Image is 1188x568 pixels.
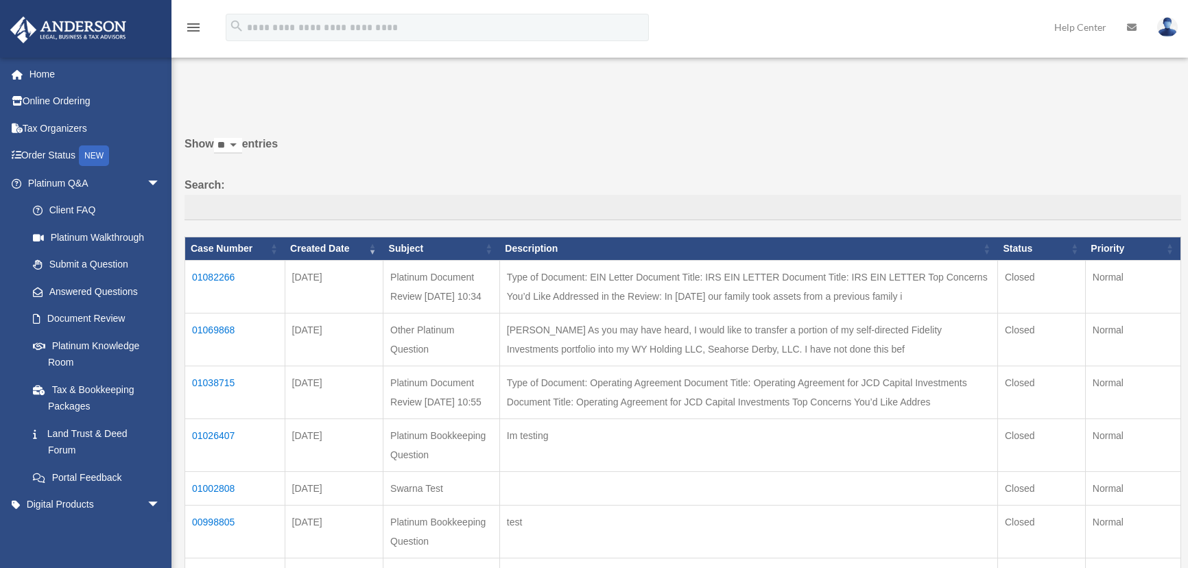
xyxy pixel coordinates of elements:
i: search [229,19,244,34]
a: Platinum Walkthrough [19,224,174,251]
td: 01038715 [185,366,285,419]
td: Type of Document: Operating Agreement Document Title: Operating Agreement for JCD Capital Investm... [499,366,997,419]
a: Document Review [19,305,174,333]
td: 01069868 [185,313,285,366]
th: Subject: activate to sort column ascending [383,237,500,261]
th: Status: activate to sort column ascending [997,237,1085,261]
a: Platinum Knowledge Room [19,332,174,376]
td: 00998805 [185,506,285,558]
td: Closed [997,366,1085,419]
th: Priority: activate to sort column ascending [1085,237,1180,261]
td: Swarna Test [383,472,500,506]
a: Digital Productsarrow_drop_down [10,491,181,519]
td: 01002808 [185,472,285,506]
td: Platinum Document Review [DATE] 10:34 [383,261,500,313]
td: Platinum Bookkeeping Question [383,506,500,558]
td: Type of Document: EIN Letter Document Title: IRS EIN LETTER Document Title: IRS EIN LETTER Top Co... [499,261,997,313]
a: Tax Organizers [10,115,181,142]
td: Closed [997,472,1085,506]
td: Normal [1085,472,1180,506]
a: Online Ordering [10,88,181,115]
th: Description: activate to sort column ascending [499,237,997,261]
div: NEW [79,145,109,166]
td: Normal [1085,366,1180,419]
a: Tax & Bookkeeping Packages [19,376,174,420]
td: Closed [997,419,1085,472]
td: [DATE] [285,472,383,506]
td: Im testing [499,419,997,472]
a: Answered Questions [19,278,167,305]
a: Home [10,60,181,88]
i: menu [185,19,202,36]
td: [DATE] [285,366,383,419]
img: Anderson Advisors Platinum Portal [6,16,130,43]
select: Showentries [214,138,242,154]
a: Order StatusNEW [10,142,181,170]
td: Platinum Document Review [DATE] 10:55 [383,366,500,419]
td: 01082266 [185,261,285,313]
td: Normal [1085,313,1180,366]
a: menu [185,24,202,36]
td: Closed [997,261,1085,313]
td: [DATE] [285,313,383,366]
td: Other Platinum Question [383,313,500,366]
a: Land Trust & Deed Forum [19,420,174,464]
th: Case Number: activate to sort column ascending [185,237,285,261]
input: Search: [185,195,1181,221]
span: arrow_drop_down [147,169,174,198]
td: Closed [997,506,1085,558]
a: Submit a Question [19,251,174,279]
td: [DATE] [285,261,383,313]
a: My Entitiesarrow_drop_down [10,518,181,545]
td: Normal [1085,261,1180,313]
td: [DATE] [285,506,383,558]
td: [PERSON_NAME] As you may have heard, I would like to transfer a portion of my self-directed Fidel... [499,313,997,366]
a: Portal Feedback [19,464,174,491]
th: Created Date: activate to sort column ascending [285,237,383,261]
a: Platinum Q&Aarrow_drop_down [10,169,174,197]
a: Client FAQ [19,197,174,224]
span: arrow_drop_down [147,518,174,546]
td: [DATE] [285,419,383,472]
td: 01026407 [185,419,285,472]
label: Search: [185,176,1181,221]
td: Normal [1085,419,1180,472]
label: Show entries [185,134,1181,167]
td: Closed [997,313,1085,366]
td: Platinum Bookkeeping Question [383,419,500,472]
td: test [499,506,997,558]
img: User Pic [1157,17,1178,37]
span: arrow_drop_down [147,491,174,519]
